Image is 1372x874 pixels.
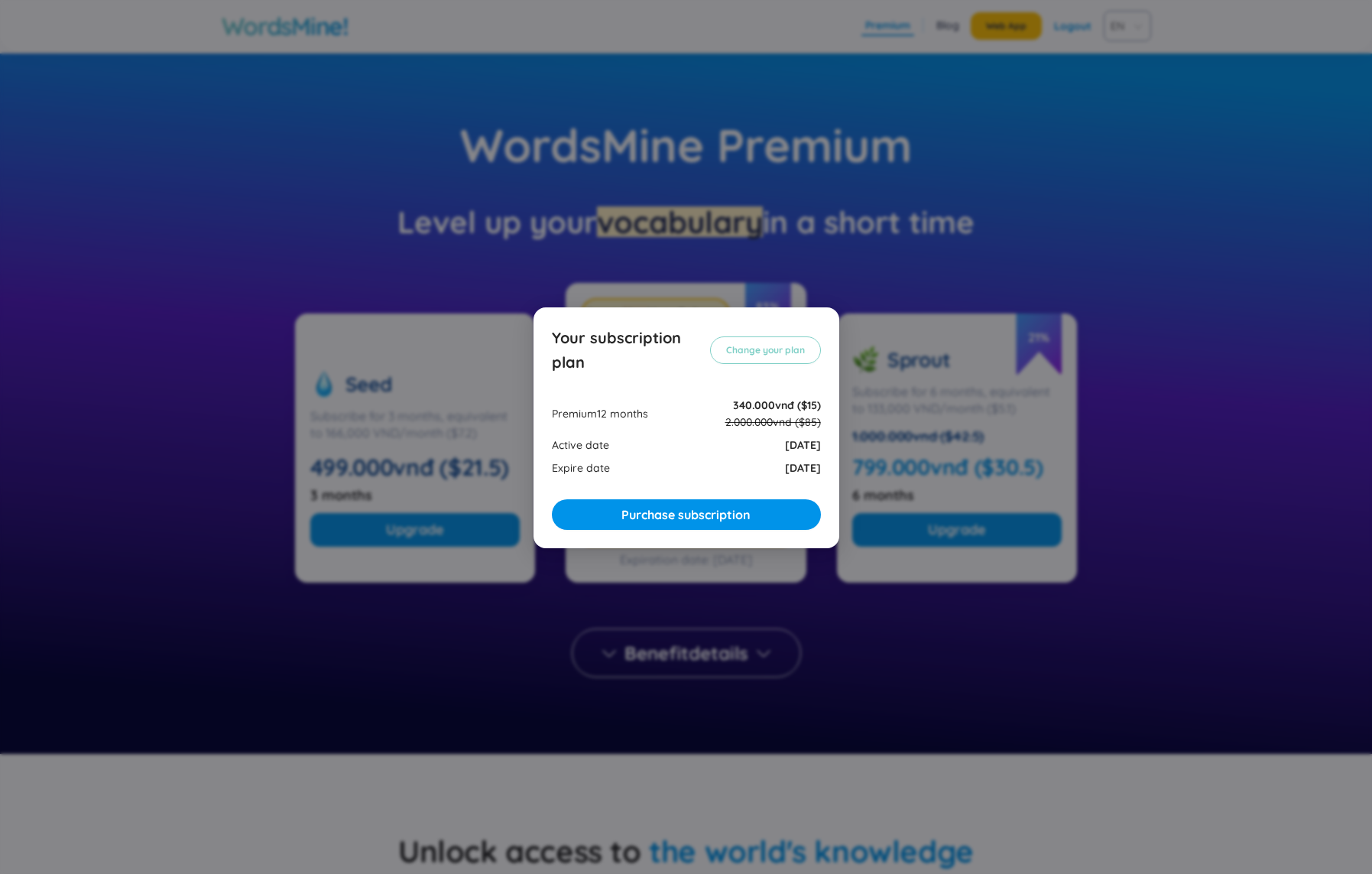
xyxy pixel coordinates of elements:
span: Your subscription plan [552,326,710,374]
div: Active date [552,437,785,453]
div: [DATE] [785,437,821,453]
div: Expire date [552,460,785,476]
span: Purchase subscription [621,507,751,522]
div: [DATE] [785,460,821,476]
div: 2.000.000vnd ($85) [725,414,821,431]
button: Change your plan [710,336,821,364]
div: Premium 12 months [552,405,725,422]
button: Purchase subscription [552,499,821,530]
div: 340.000vnđ ($15) [725,397,821,414]
span: Change your plan [726,344,805,356]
